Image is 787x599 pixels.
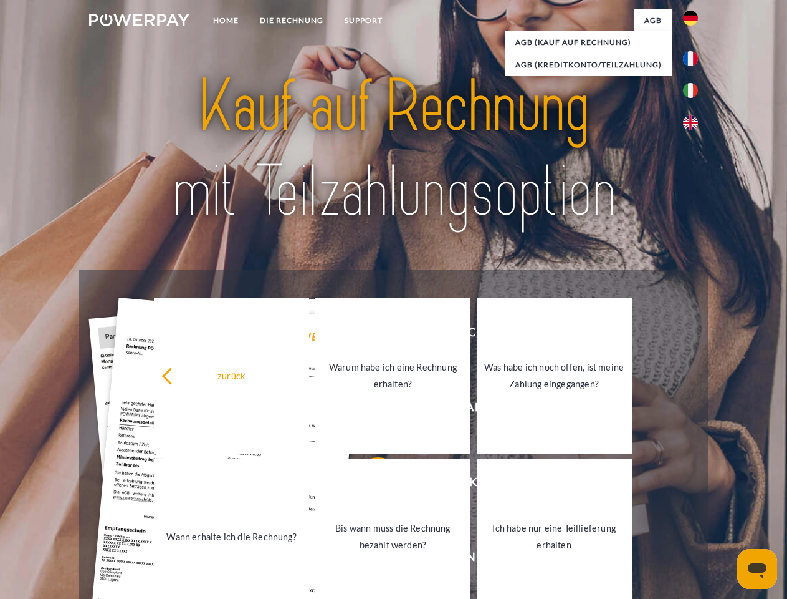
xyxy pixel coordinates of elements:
div: Bis wann muss die Rechnung bezahlt werden? [323,520,463,553]
img: de [683,11,698,26]
div: zurück [161,367,302,384]
a: SUPPORT [334,9,393,32]
iframe: Schaltfläche zum Öffnen des Messaging-Fensters [737,549,777,589]
div: Was habe ich noch offen, ist meine Zahlung eingegangen? [484,359,624,392]
a: Home [203,9,249,32]
div: Ich habe nur eine Teillieferung erhalten [484,520,624,553]
img: en [683,115,698,130]
img: fr [683,51,698,66]
a: agb [634,9,672,32]
div: Wann erhalte ich die Rechnung? [161,528,302,545]
a: Was habe ich noch offen, ist meine Zahlung eingegangen? [477,298,632,454]
img: it [683,83,698,98]
img: logo-powerpay-white.svg [89,14,189,26]
a: AGB (Kreditkonto/Teilzahlung) [505,54,672,76]
a: AGB (Kauf auf Rechnung) [505,31,672,54]
img: title-powerpay_de.svg [119,60,668,239]
a: DIE RECHNUNG [249,9,334,32]
div: Warum habe ich eine Rechnung erhalten? [323,359,463,392]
